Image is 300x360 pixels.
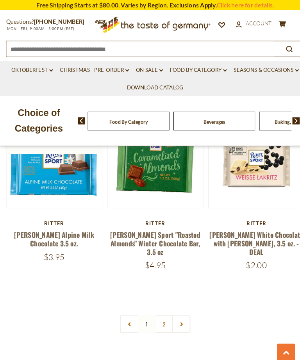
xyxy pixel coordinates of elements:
[209,1,265,8] a: Click here for details.
[14,222,91,240] a: [PERSON_NAME] Alpine Milk Chocolate 3.5 oz.
[164,64,219,72] a: Food By Category
[104,109,196,201] img: Ritter Sport "Roasted Almonds" Winter Chocolate Bar, 3.5 oz
[150,304,167,322] a: 2
[104,212,196,219] div: Ritter
[202,109,294,201] img: Ritter White Chocolate with Lakritz
[106,222,193,248] a: [PERSON_NAME] Sport "Roasted Almonds" Winter Chocolate Bar, 3.5 oz
[11,64,51,72] a: Oktoberfest
[75,113,82,120] img: previous arrow
[131,64,157,72] a: On Sale
[201,212,294,219] div: Ritter
[33,18,81,24] a: [PHONE_NUMBER]
[196,115,218,121] a: Beverages
[237,20,262,26] span: Account
[226,64,289,72] a: Seasons & Occasions
[6,16,87,26] p: Questions?
[58,64,125,72] a: Christmas - PRE-ORDER
[6,25,72,30] span: MON - FRI, 9:00AM - 5:00PM (EST)
[140,251,160,261] span: $4.95
[42,243,62,253] span: $3.95
[228,19,262,27] a: Account
[6,212,99,219] div: Ritter
[202,222,293,248] a: [PERSON_NAME] White Chocolate with [PERSON_NAME], 3.5 oz. - DEAL
[6,109,98,201] img: Ritter Alpine Milk Chocolate
[106,115,143,121] a: Food By Category
[123,80,177,89] a: Download Catalog
[237,251,258,261] span: $2.00
[282,113,290,120] img: next arrow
